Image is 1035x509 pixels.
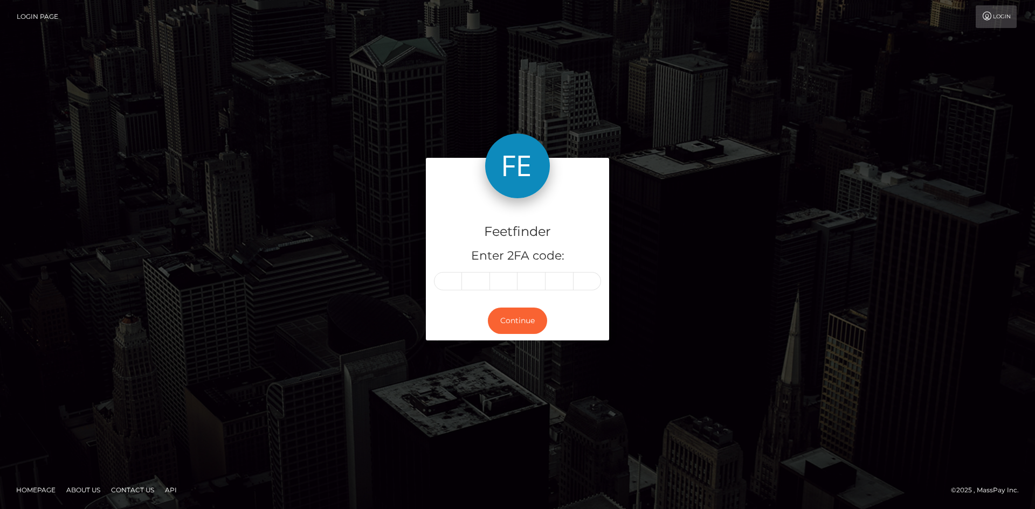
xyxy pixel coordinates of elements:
[976,5,1017,28] a: Login
[951,484,1027,496] div: © 2025 , MassPay Inc.
[12,482,60,498] a: Homepage
[488,308,547,334] button: Continue
[434,222,601,241] h4: Feetfinder
[485,134,550,198] img: Feetfinder
[62,482,105,498] a: About Us
[161,482,181,498] a: API
[434,248,601,264] h5: Enter 2FA code:
[107,482,158,498] a: Contact Us
[17,5,58,28] a: Login Page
